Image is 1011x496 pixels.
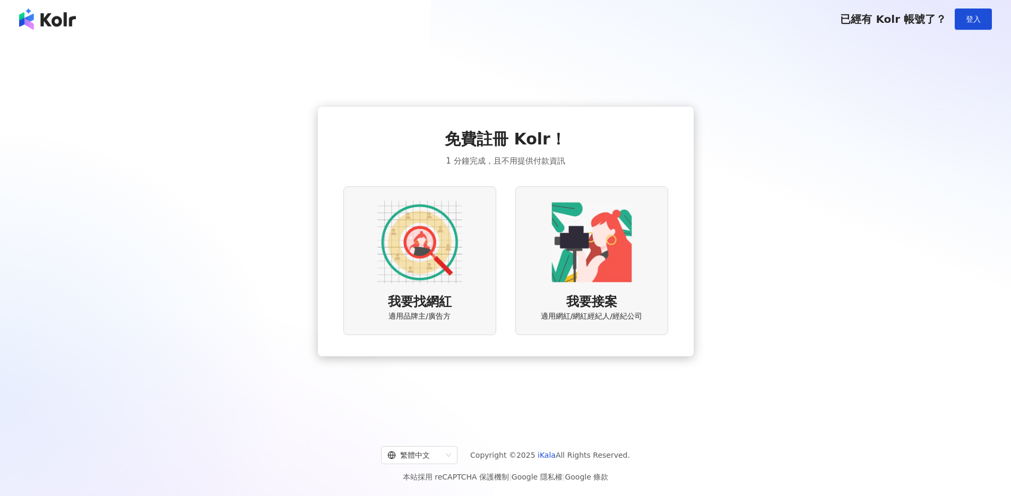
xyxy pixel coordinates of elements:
[387,447,442,464] div: 繁體中文
[388,293,452,311] span: 我要找網紅
[377,200,462,285] img: AD identity option
[388,311,451,322] span: 適用品牌主/廣告方
[538,451,556,459] a: iKala
[470,449,630,461] span: Copyright © 2025 All Rights Reserved.
[445,128,566,150] span: 免費註冊 Kolr！
[541,311,642,322] span: 適用網紅/網紅經紀人/經紀公司
[19,8,76,30] img: logo
[509,473,512,481] span: |
[563,473,565,481] span: |
[566,293,617,311] span: 我要接案
[549,200,634,285] img: KOL identity option
[512,473,563,481] a: Google 隱私權
[565,473,608,481] a: Google 條款
[955,8,992,30] button: 登入
[446,155,565,167] span: 1 分鐘完成，且不用提供付款資訊
[840,13,946,25] span: 已經有 Kolr 帳號了？
[403,471,608,483] span: 本站採用 reCAPTCHA 保護機制
[966,15,981,23] span: 登入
